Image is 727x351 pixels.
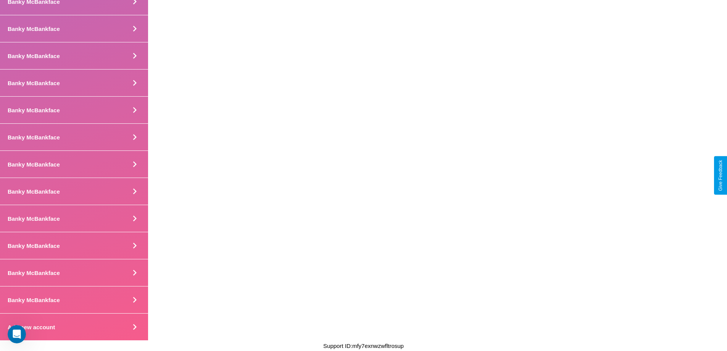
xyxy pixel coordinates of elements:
h4: Banky McBankface [8,297,60,303]
h4: Banky McBankface [8,53,60,59]
h4: Banky McBankface [8,134,60,141]
h4: Banky McBankface [8,188,60,195]
div: Give Feedback [718,160,723,191]
h4: Banky McBankface [8,270,60,276]
h4: Banky McBankface [8,80,60,86]
h4: Banky McBankface [8,161,60,168]
h4: Banky McBankface [8,26,60,32]
h4: Add new account [8,324,55,330]
p: Support ID: mfy7exnwzwfltrosup [323,341,404,351]
iframe: Intercom live chat [8,325,26,343]
h4: Banky McBankface [8,243,60,249]
h4: Banky McBankface [8,107,60,113]
h4: Banky McBankface [8,215,60,222]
